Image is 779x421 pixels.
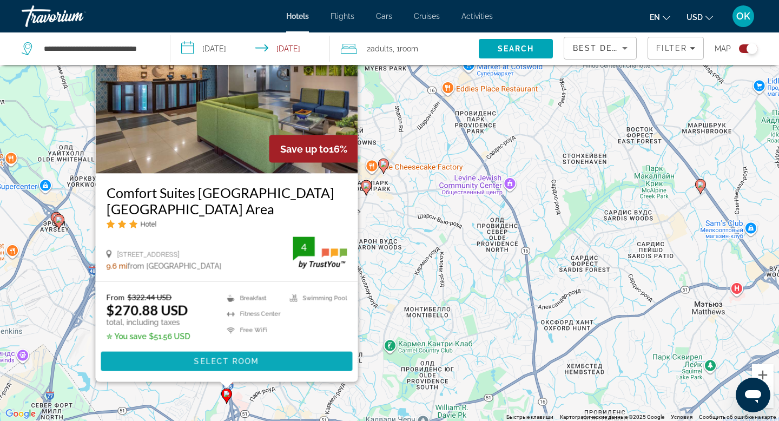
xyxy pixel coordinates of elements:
span: 2 [367,41,393,56]
a: Сообщить об ошибке на карте [699,414,776,420]
ins: $270.88 USD [107,302,188,318]
mat-select: Sort by [573,42,628,55]
button: Travelers: 2 adults, 0 children [330,32,479,65]
button: Select check in and out date [170,32,330,65]
span: Best Deals [573,44,629,52]
span: Select Room [194,357,259,366]
span: Adults [371,44,393,53]
a: Условия (ссылка откроется в новой вкладке) [671,414,692,420]
span: Hotel [141,220,157,228]
a: Comfort Suites [GEOGRAPHIC_DATA] [GEOGRAPHIC_DATA] Area [107,185,347,217]
a: Activities [461,12,493,21]
a: Travorium [22,2,130,30]
a: Cruises [414,12,440,21]
span: Search [498,44,534,53]
button: Toggle map [731,44,757,54]
li: Breakfast [222,293,285,304]
span: 9.6 mi [107,262,128,271]
img: TrustYou guest rating badge [293,237,347,269]
a: Hotels [286,12,309,21]
input: Search hotel destination [43,41,154,57]
span: Room [400,44,418,53]
span: OK [736,11,750,22]
span: ✮ You save [107,332,147,341]
a: Открыть эту область в Google Картах (в новом окне) [3,407,38,421]
button: Select Room [101,352,353,371]
div: 16% [269,135,358,163]
li: Swimming Pool [285,293,347,304]
span: en [650,13,660,22]
a: Select Room [101,357,353,365]
div: 4 [293,241,315,254]
del: $322.44 USD [128,293,172,302]
span: [STREET_ADDRESS] [117,251,180,259]
button: Search [479,39,553,58]
button: Увеличить [752,364,774,386]
span: from [GEOGRAPHIC_DATA] [128,262,222,271]
span: Картографические данные ©2025 Google [560,414,664,420]
span: Filter [656,44,687,52]
div: 3 star Hotel [107,220,347,229]
button: Change language [650,9,670,25]
span: From [107,293,125,302]
iframe: Кнопка запуска окна обмена сообщениями [736,378,770,412]
button: Change currency [686,9,713,25]
li: Free WiFi [222,325,285,336]
button: Filters [648,37,704,60]
p: total, including taxes [107,318,190,327]
img: Google [3,407,38,421]
span: Map [715,41,731,56]
button: User Menu [729,5,757,28]
a: Cars [376,12,392,21]
span: USD [686,13,703,22]
img: Comfort Suites Pineville Ballantyne Area [96,1,358,174]
button: Быстрые клавиши [506,413,553,421]
a: Flights [331,12,354,21]
span: , 1 [393,41,418,56]
li: Fitness Center [222,309,285,320]
span: Save up to [280,143,329,155]
p: $51.56 USD [107,332,190,341]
